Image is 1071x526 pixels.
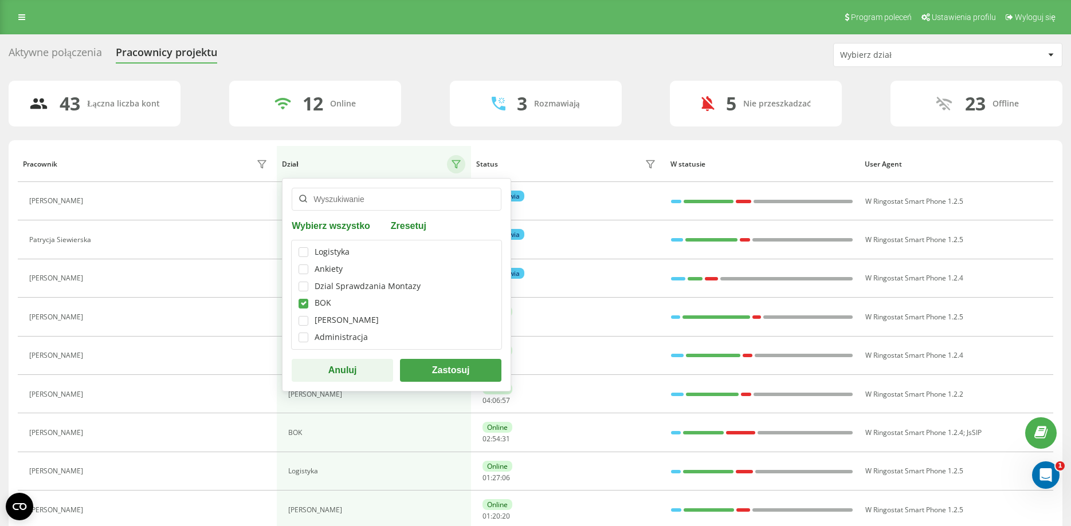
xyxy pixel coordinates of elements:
[288,506,465,514] div: [PERSON_NAME]
[288,390,465,398] div: [PERSON_NAME]
[967,428,982,437] span: JsSIP
[865,428,963,437] span: W Ringostat Smart Phone 1.2.4
[865,160,1048,168] div: User Agent
[1032,461,1060,489] iframe: Intercom live chat
[29,313,86,321] div: [PERSON_NAME]
[840,50,977,60] div: Wybierz dział
[482,474,510,482] div: : :
[502,434,510,444] span: 31
[502,396,510,405] span: 57
[865,466,963,476] span: W Ringostat Smart Phone 1.2.5
[9,46,102,64] div: Aktywne połączenia
[315,282,421,291] div: Dzial Sprawdzania Montazy
[60,93,80,114] div: 43
[87,99,159,109] div: Łączna liczba kont
[865,389,963,399] span: W Ringostat Smart Phone 1.2.2
[315,247,350,257] div: Logistyka
[1015,13,1056,22] span: Wyloguj się
[965,93,986,114] div: 23
[6,493,33,520] button: Open CMP widget
[400,359,501,382] button: Zastosuj
[29,351,86,359] div: [PERSON_NAME]
[865,350,963,360] span: W Ringostat Smart Phone 1.2.4
[292,188,501,211] input: Wyszukiwanie
[482,473,491,483] span: 01
[476,160,498,168] div: Status
[288,429,465,437] div: BOK
[743,99,811,109] div: Nie przeszkadzać
[288,467,465,475] div: Logistyka
[29,236,94,244] div: Patrycja Siewierska
[517,93,527,114] div: 3
[315,315,379,325] div: [PERSON_NAME]
[482,396,491,405] span: 04
[29,197,86,205] div: [PERSON_NAME]
[303,93,323,114] div: 12
[865,235,963,244] span: W Ringostat Smart Phone 1.2.5
[726,93,736,114] div: 5
[292,220,374,231] button: Wybierz wszystko
[482,511,491,521] span: 01
[482,512,510,520] div: : :
[482,461,512,472] div: Online
[492,434,500,444] span: 54
[865,312,963,322] span: W Ringostat Smart Phone 1.2.5
[23,160,57,168] div: Pracownik
[482,397,510,405] div: : :
[282,160,298,168] div: Dział
[492,473,500,483] span: 27
[116,46,217,64] div: Pracownicy projektu
[29,506,86,514] div: [PERSON_NAME]
[29,429,86,437] div: [PERSON_NAME]
[387,220,430,231] button: Zresetuj
[482,434,491,444] span: 02
[315,264,343,274] div: Ankiety
[851,13,912,22] span: Program poleceń
[502,511,510,521] span: 20
[992,99,1019,109] div: Offline
[492,396,500,405] span: 06
[865,505,963,515] span: W Ringostat Smart Phone 1.2.5
[315,298,331,308] div: BOK
[292,359,393,382] button: Anuluj
[865,196,963,206] span: W Ringostat Smart Phone 1.2.5
[865,273,963,283] span: W Ringostat Smart Phone 1.2.4
[492,511,500,521] span: 20
[932,13,996,22] span: Ustawienia profilu
[330,99,356,109] div: Online
[1056,461,1065,470] span: 1
[315,333,368,342] div: Administracja
[534,99,580,109] div: Rozmawiają
[29,467,86,475] div: [PERSON_NAME]
[482,435,510,443] div: : :
[29,390,86,398] div: [PERSON_NAME]
[670,160,854,168] div: W statusie
[482,422,512,433] div: Online
[502,473,510,483] span: 06
[29,274,86,282] div: [PERSON_NAME]
[482,499,512,510] div: Online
